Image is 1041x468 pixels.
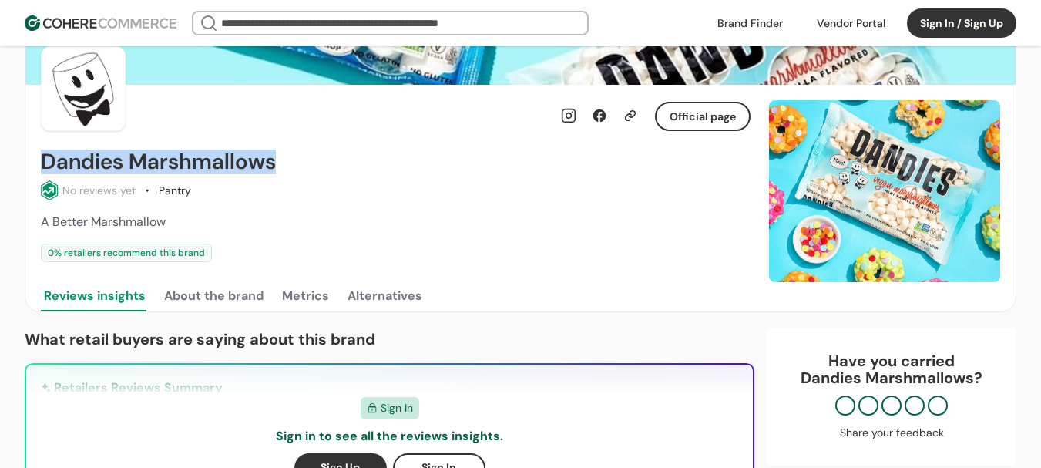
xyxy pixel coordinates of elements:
h2: Dandies Marshmallows [41,150,276,174]
div: 0 % retailers recommend this brand [41,244,212,262]
div: Slide 1 [769,100,1000,282]
img: Brand Photo [41,46,126,131]
button: Alternatives [344,281,425,311]
button: Metrics [279,281,332,311]
div: Have you carried [782,352,1001,386]
img: Slide 0 [769,100,1000,282]
div: Carousel [769,100,1000,282]
button: About the brand [161,281,267,311]
button: Reviews insights [41,281,149,311]
p: What retail buyers are saying about this brand [25,328,754,351]
button: Official page [655,102,751,131]
img: Cohere Logo [25,15,176,31]
p: Sign in to see all the reviews insights. [276,427,503,446]
button: Sign In / Sign Up [907,8,1016,38]
span: Sign In [381,400,413,416]
div: Share your feedback [782,425,1001,441]
div: No reviews yet [62,183,136,199]
p: Dandies Marshmallows ? [782,369,1001,386]
div: Pantry [159,183,191,199]
span: A Better Marshmallow [41,214,166,230]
